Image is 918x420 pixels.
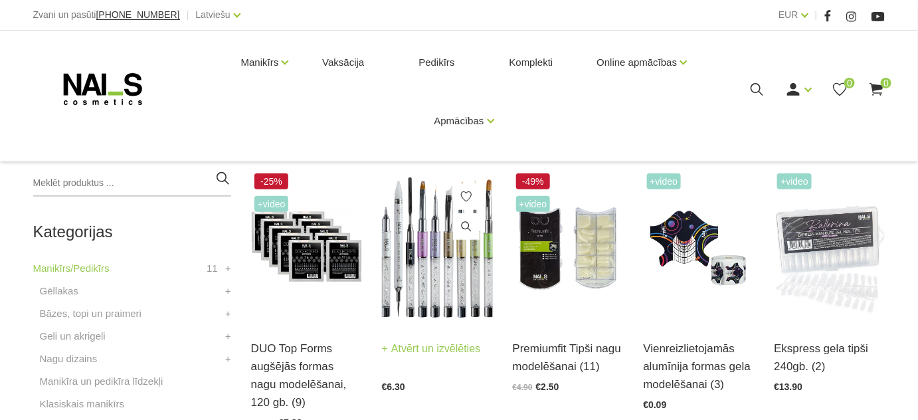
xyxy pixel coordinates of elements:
span: 0 [844,78,855,88]
img: Ekpress gela tipši pieaudzēšanai 240 gab.Gela nagu pieaudzēšana vēl nekad nav bijusi tik vienkārš... [774,170,885,323]
a: Klasiskais manikīrs [40,396,125,412]
a: Manikīra un pedikīra līdzekļi [40,373,163,389]
span: +Video [777,173,812,189]
a: Pedikīrs [408,31,465,94]
img: #1 • Mazs(S) sāna arkas izliekums, normāls/vidējs C izliekums, garā forma • Piemērota standarta n... [251,170,362,323]
span: [PHONE_NUMBER] [96,9,180,20]
span: | [815,7,818,23]
a: 0 [868,81,885,98]
span: €2.50 [536,381,559,392]
a: Manikīrs/Pedikīrs [33,261,110,276]
span: 0 [881,78,891,88]
a: Online apmācības [597,36,677,89]
a: Geli un akrigeli [40,328,106,344]
h2: Kategorijas [33,223,231,241]
a: Vienreizlietojamās alumīnija formas gela modelēšanai (3) [644,340,755,394]
div: Zvani un pasūti [33,7,180,23]
a: Nagu dizains [40,351,98,367]
span: | [187,7,189,23]
a: + [225,283,231,299]
span: -49% [516,173,551,189]
a: Latviešu [195,7,230,23]
a: Komplekti [499,31,564,94]
a: [PHONE_NUMBER] [96,10,180,20]
a: Ekspress gela tipši 240gb. (2) [774,340,885,375]
span: €4.90 [513,383,533,392]
a: Apmācības [434,94,484,148]
a: + [225,261,231,276]
a: 0 [832,81,848,98]
input: Meklēt produktus ... [33,170,231,197]
a: + [225,306,231,322]
span: -25% [254,173,289,189]
a: + [225,328,231,344]
a: Manikīrs [241,36,279,89]
span: +Video [647,173,682,189]
a: + [225,351,231,367]
span: €6.30 [382,381,405,392]
a: EUR [779,7,798,23]
span: 11 [207,261,218,276]
span: +Video [516,196,551,212]
a: DUO Top Forms augšējās formas nagu modelēšanai, 120 gb. (9) [251,340,362,412]
span: +Video [254,196,289,212]
img: Dažāda veida dizaina otas:- Art Magnetics tools- Spatula Tool- Fork Brush #6- Art U Slant- Oval #... [382,170,493,323]
img: Plānas, elastīgas formas. To īpašā forma sniedz iespēju modelēt nagus ar paralēlām sānu malām, kā... [513,170,624,323]
a: Atvērt un izvēlēties [382,340,481,358]
a: Gēllakas [40,283,78,299]
a: Vaksācija [312,31,375,94]
span: €13.90 [774,381,802,392]
img: Īpaši noturīgas modelēšanas formas, kas maksimāli atvieglo meistara darbu. Izcili cietas, maksimā... [644,170,755,323]
span: €0.09 [644,399,667,410]
a: Bāzes, topi un praimeri [40,306,141,322]
a: Premiumfit Tipši nagu modelēšanai (11) [513,340,624,375]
